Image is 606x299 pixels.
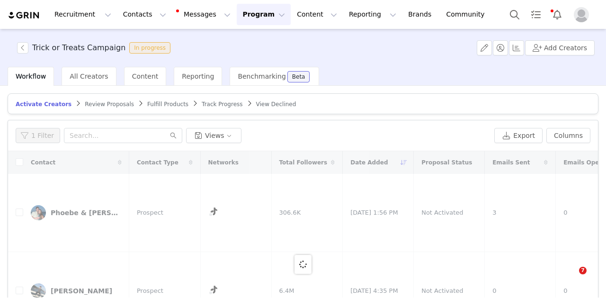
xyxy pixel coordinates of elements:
[117,4,172,25] button: Contacts
[568,7,598,22] button: Profile
[70,72,108,80] span: All Creators
[574,7,589,22] img: placeholder-profile.jpg
[292,74,305,80] div: Beta
[402,4,440,25] a: Brands
[202,101,242,108] span: Track Progress
[547,4,568,25] button: Notifications
[579,267,587,274] span: 7
[172,4,236,25] button: Messages
[238,72,285,80] span: Benchmarking
[132,72,159,80] span: Content
[147,101,188,108] span: Fulfill Products
[16,72,46,80] span: Workflow
[560,267,582,290] iframe: Intercom live chat
[441,4,495,25] a: Community
[186,128,241,143] button: Views
[237,4,291,25] button: Program
[170,132,177,139] i: icon: search
[526,4,546,25] a: Tasks
[182,72,214,80] span: Reporting
[494,128,543,143] button: Export
[546,128,590,143] button: Columns
[8,11,41,20] img: grin logo
[256,101,296,108] span: View Declined
[504,4,525,25] button: Search
[525,40,595,55] button: Add Creators
[49,4,117,25] button: Recruitment
[16,128,60,143] button: 1 Filter
[343,4,402,25] button: Reporting
[64,128,182,143] input: Search...
[32,42,125,54] h3: Trick or Treats Campaign
[17,42,174,54] span: [object Object]
[291,4,343,25] button: Content
[129,42,170,54] span: In progress
[85,101,134,108] span: Review Proposals
[16,101,71,108] span: Activate Creators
